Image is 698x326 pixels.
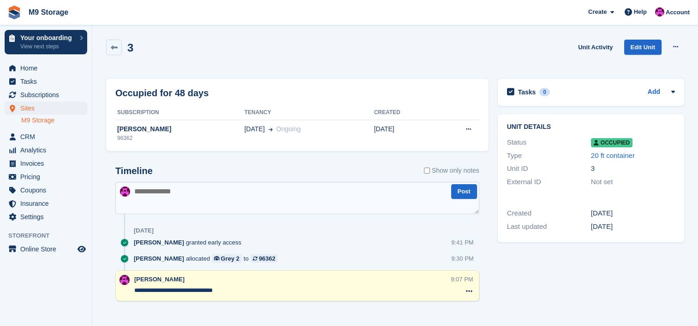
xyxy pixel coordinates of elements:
h2: Unit details [507,123,675,131]
a: menu [5,62,87,75]
div: 0 [539,88,550,96]
td: [DATE] [374,120,435,147]
p: View next steps [20,42,75,51]
a: 20 ft container [591,151,635,159]
th: Created [374,105,435,120]
h2: Occupied for 48 days [115,86,209,100]
div: [PERSON_NAME] [115,124,245,134]
a: Your onboarding View next steps [5,30,87,54]
span: [PERSON_NAME] [134,238,184,247]
th: Subscription [115,105,245,120]
button: Post [451,184,477,199]
a: M9 Storage [21,116,87,125]
span: [DATE] [245,124,265,134]
span: Occupied [591,138,632,147]
a: menu [5,210,87,223]
div: Status [507,137,591,148]
div: 9:30 PM [451,254,473,263]
div: [DATE] [134,227,154,234]
span: Tasks [20,75,76,88]
div: Grey 2 [221,254,239,263]
span: Create [588,7,607,17]
div: External ID [507,177,591,187]
span: Subscriptions [20,88,76,101]
span: Help [634,7,647,17]
span: Account [666,8,690,17]
h2: 3 [127,41,133,54]
img: John Doyle [119,275,130,285]
h2: Timeline [115,166,153,176]
div: allocated to [134,254,282,263]
a: menu [5,130,87,143]
div: [DATE] [591,208,675,219]
span: Home [20,62,76,75]
a: menu [5,102,87,115]
span: Online Store [20,243,76,256]
h2: Tasks [518,88,536,96]
span: Storefront [8,231,92,240]
a: menu [5,184,87,197]
a: menu [5,170,87,183]
div: Not set [591,177,675,187]
a: Grey 2 [212,254,242,263]
span: Coupons [20,184,76,197]
div: Type [507,151,591,161]
input: Show only notes [424,166,430,175]
div: 96362 [259,254,275,263]
span: Sites [20,102,76,115]
a: 96362 [251,254,278,263]
div: 9:07 PM [451,275,473,284]
div: Last updated [507,221,591,232]
a: M9 Storage [25,5,72,20]
span: [PERSON_NAME] [134,254,184,263]
span: Ongoing [276,125,301,133]
span: Settings [20,210,76,223]
a: menu [5,157,87,170]
span: Analytics [20,144,76,157]
a: menu [5,197,87,210]
a: menu [5,88,87,101]
div: granted early access [134,238,246,247]
a: Edit Unit [624,40,662,55]
img: John Doyle [120,186,130,197]
img: stora-icon-8386f47178a22dfd0bd8f6a31ec36ba5ce8667c1dd55bd0f319d3a0aa187defe.svg [7,6,21,19]
div: 9:41 PM [451,238,473,247]
span: Insurance [20,197,76,210]
a: menu [5,243,87,256]
a: menu [5,75,87,88]
span: Pricing [20,170,76,183]
span: Invoices [20,157,76,170]
div: Created [507,208,591,219]
div: [DATE] [591,221,675,232]
a: Add [648,87,660,98]
span: CRM [20,130,76,143]
div: 3 [591,163,675,174]
img: John Doyle [655,7,664,17]
th: Tenancy [245,105,374,120]
label: Show only notes [424,166,479,175]
a: Unit Activity [574,40,616,55]
a: menu [5,144,87,157]
div: 96362 [115,134,245,142]
p: Your onboarding [20,35,75,41]
a: Preview store [76,244,87,255]
span: [PERSON_NAME] [134,276,185,283]
div: Unit ID [507,163,591,174]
